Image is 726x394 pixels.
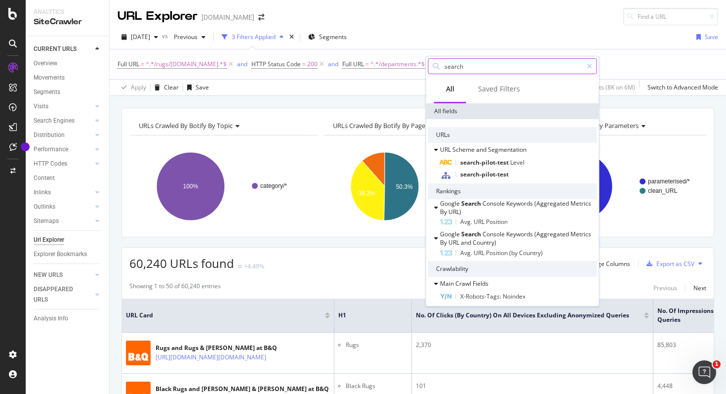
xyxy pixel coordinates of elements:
span: Google [440,230,461,238]
div: Sitemaps [34,216,59,226]
button: Next [693,282,706,294]
a: Visits [34,101,92,112]
div: All [446,84,454,94]
span: Country) [473,238,496,247]
span: and [461,238,473,247]
div: Movements [34,73,65,83]
div: Overview [34,58,57,69]
span: Console [483,230,506,238]
div: A chart. [323,143,510,229]
div: Rugs and Rugs & [PERSON_NAME] at B&Q [156,344,309,352]
div: HTTP Codes [34,159,67,169]
span: Keywords [506,199,534,208]
a: Search Engines [34,116,92,126]
div: Next [693,284,706,292]
button: Save [692,29,718,45]
button: Save [183,80,209,95]
span: = [302,60,306,68]
img: Equal [238,265,242,268]
button: and [237,59,247,69]
a: Analysis Info [34,313,102,324]
span: Crawl [455,279,473,288]
span: H1 [338,311,393,320]
div: Content [34,173,55,183]
button: Switch to Advanced Mode [644,80,718,95]
span: Google [440,199,461,208]
li: Black Rugs [346,382,407,391]
a: Distribution [34,130,92,140]
button: Clear [151,80,179,95]
div: arrow-right-arrow-left [258,14,264,21]
a: NEW URLS [34,270,92,280]
span: Position [486,218,508,226]
a: CURRENT URLS [34,44,92,54]
span: 1 [713,360,721,368]
div: Export as CSV [656,260,694,268]
div: Save [196,83,209,91]
span: HTTP Status Code [251,60,301,68]
span: URLs Crawled By Botify By topic [139,121,233,130]
div: Showing 1 to 50 of 60,240 entries [129,282,221,294]
a: Explorer Bookmarks [34,249,102,260]
div: times [287,32,296,42]
div: Segments [34,87,60,97]
div: URLs [428,127,597,143]
h4: URLs Crawled By Botify By pagetype [331,118,504,133]
div: 101 [416,382,649,391]
span: No. of Clicks (by Country) On All Devices excluding anonymized queries [416,311,629,320]
svg: A chart. [517,143,704,229]
span: Keywords [506,230,534,238]
span: search-pilot-test [460,158,510,167]
div: Search Engines [34,116,75,126]
div: Rankings [428,183,597,199]
svg: A chart. [129,143,316,229]
span: 200 [307,57,318,71]
a: DISAPPEARED URLS [34,284,92,305]
text: category/* [260,182,287,189]
h4: URLs Crawled By Botify By parameters [524,118,697,133]
span: Segmentation [488,145,526,154]
div: Apply [131,83,146,91]
iframe: Intercom live chat [692,360,716,384]
span: URLs Crawled By Botify By pagetype [333,121,439,130]
div: URL Explorer [118,8,198,25]
div: +4.49% [244,262,264,270]
span: = [365,60,369,68]
a: Sitemaps [34,216,92,226]
button: Apply [118,80,146,95]
span: (Aggregated [534,230,570,238]
a: Url Explorer [34,235,102,245]
a: Outlinks [34,202,92,212]
span: URL [474,249,486,257]
button: and [328,59,338,69]
span: 60,240 URLs found [129,255,234,271]
div: and [237,60,247,68]
span: Position [486,249,509,257]
span: Console [483,199,506,208]
input: Find a URL [623,8,718,25]
div: Distribution [34,130,65,140]
div: Black Rugs and [PERSON_NAME] & [PERSON_NAME] at B&Q [156,385,329,394]
a: Content [34,173,102,183]
div: [DOMAIN_NAME] [202,12,254,22]
span: Country) [519,249,543,257]
button: Previous [170,29,209,45]
div: and [328,60,338,68]
span: By [440,208,448,216]
button: [DATE] [118,29,162,45]
span: Main [440,279,455,288]
a: Movements [34,73,102,83]
a: Performance [34,144,92,155]
div: CURRENT URLS [34,44,77,54]
div: Tooltip anchor [21,142,30,151]
span: Noindex [503,292,525,301]
div: Explorer Bookmarks [34,249,87,260]
span: Full URL [342,60,364,68]
div: Performance [34,144,68,155]
span: By [440,238,448,247]
div: NEW URLS [34,270,63,280]
button: 3 Filters Applied [218,29,287,45]
span: = [141,60,144,68]
span: Full URL [118,60,139,68]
